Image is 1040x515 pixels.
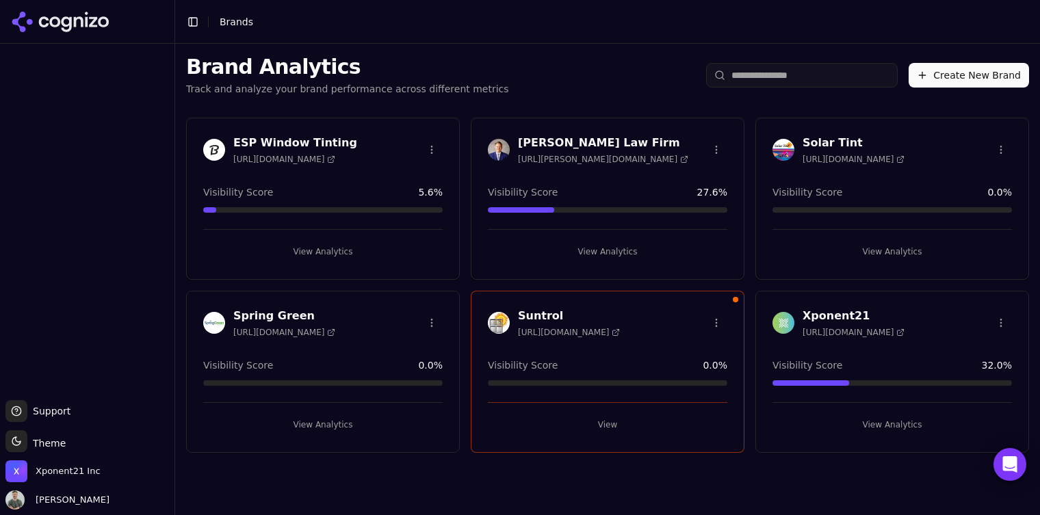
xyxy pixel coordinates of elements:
span: 0.0 % [418,358,443,372]
h3: [PERSON_NAME] Law Firm [518,135,688,151]
h1: Brand Analytics [186,55,509,79]
span: [URL][DOMAIN_NAME] [233,327,335,338]
img: Johnston Law Firm [488,139,510,161]
button: View Analytics [488,241,727,263]
img: Solar Tint [772,139,794,161]
button: Open organization switcher [5,460,101,482]
span: 0.0 % [987,185,1012,199]
span: Visibility Score [203,185,273,199]
button: View Analytics [203,241,443,263]
span: [PERSON_NAME] [30,494,109,506]
span: Support [27,404,70,418]
span: [URL][DOMAIN_NAME] [803,327,905,338]
h3: Suntrol [518,308,620,324]
img: Chuck McCarthy [5,490,25,510]
button: View Analytics [772,414,1012,436]
button: View Analytics [772,241,1012,263]
span: Visibility Score [488,185,558,199]
p: Track and analyze your brand performance across different metrics [186,82,509,96]
button: View Analytics [203,414,443,436]
span: [URL][PERSON_NAME][DOMAIN_NAME] [518,154,688,165]
nav: breadcrumb [220,15,253,29]
img: Suntrol [488,312,510,334]
span: Visibility Score [772,185,842,199]
h3: Solar Tint [803,135,905,151]
button: View [488,414,727,436]
span: 0.0 % [703,358,727,372]
button: Create New Brand [909,63,1029,88]
h3: ESP Window Tinting [233,135,357,151]
img: Xponent21 Inc [5,460,27,482]
img: Spring Green [203,312,225,334]
span: [URL][DOMAIN_NAME] [233,154,335,165]
h3: Xponent21 [803,308,905,324]
span: Visibility Score [772,358,842,372]
span: Visibility Score [488,358,558,372]
span: 32.0 % [982,358,1012,372]
h3: Spring Green [233,308,335,324]
img: ESP Window Tinting [203,139,225,161]
span: Brands [220,16,253,27]
span: Xponent21 Inc [36,465,101,477]
span: [URL][DOMAIN_NAME] [518,327,620,338]
span: 27.6 % [697,185,727,199]
button: Open user button [5,490,109,510]
span: Visibility Score [203,358,273,372]
div: Open Intercom Messenger [993,448,1026,481]
span: Theme [27,438,66,449]
span: [URL][DOMAIN_NAME] [803,154,905,165]
span: 5.6 % [418,185,443,199]
img: Xponent21 [772,312,794,334]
